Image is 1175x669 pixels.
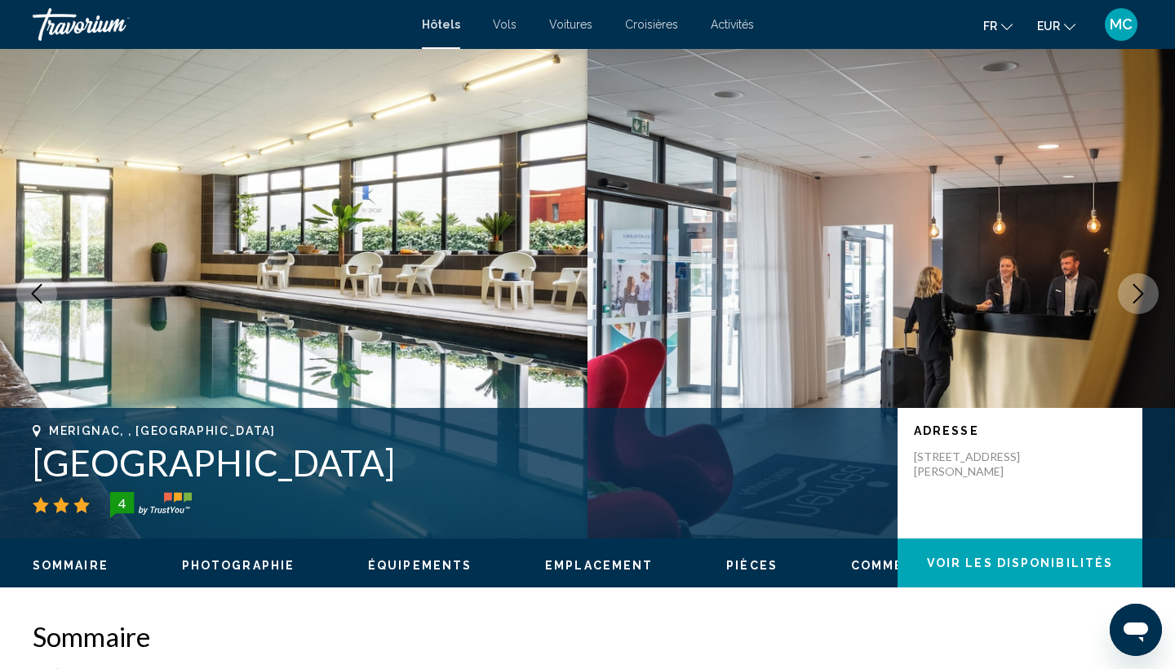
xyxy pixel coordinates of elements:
button: Change language [983,14,1013,38]
span: Sommaire [33,559,109,572]
img: trustyou-badge-hor.svg [110,492,192,518]
button: Next image [1118,273,1159,314]
span: Pièces [726,559,778,572]
a: Activités [711,18,754,31]
div: 4 [105,494,138,513]
button: Pièces [726,558,778,573]
iframe: Bouton de lancement de la fenêtre de messagerie [1110,604,1162,656]
h2: Sommaire [33,620,1142,653]
a: Travorium [33,8,406,41]
span: Équipements [368,559,472,572]
button: Previous image [16,273,57,314]
p: [STREET_ADDRESS][PERSON_NAME] [914,450,1044,479]
span: Emplacement [545,559,653,572]
h1: [GEOGRAPHIC_DATA] [33,441,881,484]
button: Commentaires [851,558,965,573]
button: Voir les disponibilités [898,538,1142,587]
button: Sommaire [33,558,109,573]
a: Croisières [625,18,678,31]
p: Adresse [914,424,1126,437]
button: Emplacement [545,558,653,573]
button: Change currency [1037,14,1075,38]
button: Équipements [368,558,472,573]
span: fr [983,20,997,33]
span: EUR [1037,20,1060,33]
a: Vols [493,18,517,31]
span: Merignac, , [GEOGRAPHIC_DATA] [49,424,276,437]
span: Commentaires [851,559,965,572]
span: Voir les disponibilités [927,557,1113,570]
a: Hôtels [422,18,460,31]
a: Voitures [549,18,592,31]
button: User Menu [1100,7,1142,42]
span: MC [1110,16,1133,33]
span: Photographie [182,559,295,572]
button: Photographie [182,558,295,573]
